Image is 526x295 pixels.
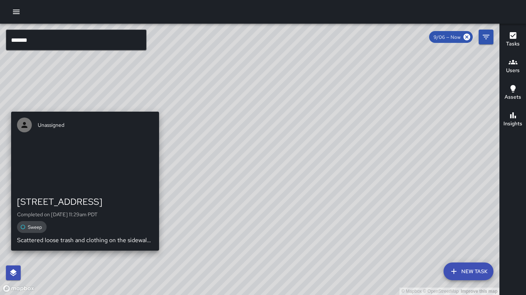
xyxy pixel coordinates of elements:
button: Filters [479,30,493,44]
button: Users [500,53,526,80]
h6: Tasks [506,40,520,48]
p: Completed on [DATE] 11:29am PDT [17,211,153,218]
span: Sweep [23,224,47,230]
p: Scattered loose trash and clothing on the sidewalk around the picnic table and along the building... [17,236,153,245]
button: Tasks [500,27,526,53]
span: 9/06 — Now [429,34,465,40]
h6: Assets [505,93,521,101]
button: New Task [444,262,493,280]
button: Assets [500,80,526,106]
button: Unassigned[STREET_ADDRESS]Completed on [DATE] 11:29am PDTSweepScattered loose trash and clothing ... [11,112,159,251]
span: Unassigned [38,121,153,129]
button: Insights [500,106,526,133]
h6: Insights [503,120,522,128]
div: [STREET_ADDRESS] [17,196,153,208]
div: 9/06 — Now [429,31,473,43]
h6: Users [506,67,520,75]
